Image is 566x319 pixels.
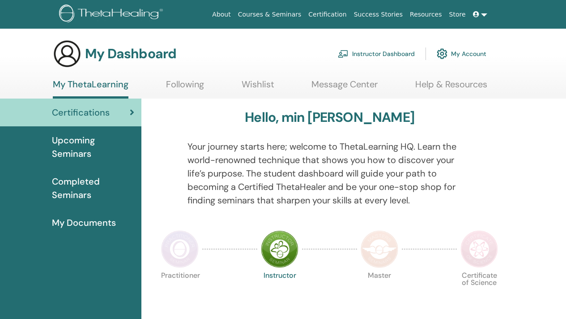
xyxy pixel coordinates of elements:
span: My Documents [52,216,116,229]
a: My Account [437,44,486,64]
a: Courses & Seminars [234,6,305,23]
p: Master [361,272,398,310]
p: Instructor [261,272,298,310]
img: Certificate of Science [460,230,498,268]
a: Certification [305,6,350,23]
img: cog.svg [437,46,447,61]
img: Instructor [261,230,298,268]
img: Practitioner [161,230,199,268]
h3: My Dashboard [85,46,176,62]
a: Help & Resources [415,79,487,96]
span: Completed Seminars [52,175,134,202]
a: About [209,6,234,23]
a: Message Center [311,79,378,96]
img: chalkboard-teacher.svg [338,50,349,58]
img: logo.png [59,4,166,25]
span: Upcoming Seminars [52,134,134,160]
a: Success Stories [350,6,406,23]
a: Instructor Dashboard [338,44,415,64]
p: Practitioner [161,272,199,310]
img: Master [361,230,398,268]
p: Your journey starts here; welcome to ThetaLearning HQ. Learn the world-renowned technique that sh... [187,140,472,207]
h3: Hello, min [PERSON_NAME] [245,109,414,125]
a: My ThetaLearning [53,79,128,99]
a: Store [446,6,469,23]
a: Wishlist [242,79,274,96]
img: generic-user-icon.jpg [53,39,81,68]
a: Following [166,79,204,96]
p: Certificate of Science [460,272,498,310]
a: Resources [406,6,446,23]
span: Certifications [52,106,110,119]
